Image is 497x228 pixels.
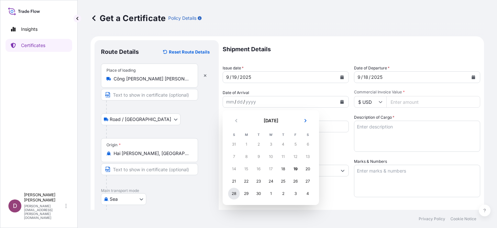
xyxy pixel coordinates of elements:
[253,138,264,150] div: Tuesday, September 2, 2025
[168,15,196,21] p: Policy Details
[240,151,252,162] div: Monday, September 8, 2025
[265,188,277,199] div: Wednesday, October 1, 2025
[277,175,289,187] div: Thursday, September 25, 2025
[290,151,301,162] div: Friday, September 12, 2025
[277,138,289,150] div: Thursday, September 4, 2025
[228,188,240,199] div: Sunday, September 28, 2025
[277,151,289,162] div: Thursday, September 11, 2025
[289,131,302,138] th: F
[228,115,314,200] div: September 2025
[277,131,289,138] th: T
[240,131,252,138] th: M
[302,131,314,138] th: S
[253,163,264,175] div: Tuesday, September 16, 2025
[302,151,314,162] div: Saturday, September 13, 2025
[240,138,252,150] div: Monday, September 1, 2025
[265,163,277,175] div: Wednesday, September 17, 2025
[228,138,240,150] div: Sunday, August 31, 2025
[247,117,294,124] h2: [DATE]
[290,175,301,187] div: Friday, September 26, 2025
[302,175,314,187] div: Saturday, September 27, 2025
[240,163,252,175] div: Monday, September 15, 2025
[277,188,289,199] div: Thursday, October 2, 2025
[302,163,314,175] div: Saturday, September 20, 2025
[252,131,265,138] th: T
[228,175,240,187] div: Sunday, September 21, 2025
[277,163,289,175] div: Thursday, September 18, 2025, First available date
[228,163,240,175] div: Sunday, September 14, 2025
[265,175,277,187] div: Wednesday, September 24, 2025
[290,163,301,175] div: Today, Friday, September 19, 2025
[253,175,264,187] div: Tuesday, September 23, 2025
[223,110,319,205] section: Calendar
[302,188,314,199] div: Saturday, October 4, 2025
[265,131,277,138] th: W
[228,131,240,138] th: S
[298,115,313,126] button: Next
[253,188,264,199] div: Tuesday, September 30, 2025
[228,131,314,200] table: September 2025
[265,151,277,162] div: Wednesday, September 10, 2025
[240,188,252,199] div: Monday, September 29, 2025
[91,13,166,23] p: Get a Certificate
[302,138,314,150] div: Saturday, September 6, 2025
[240,175,252,187] div: Monday, September 22, 2025
[228,151,240,162] div: Sunday, September 7, 2025
[253,151,264,162] div: Tuesday, September 9, 2025
[229,115,243,126] button: Previous
[265,138,277,150] div: Wednesday, September 3, 2025
[290,188,301,199] div: Friday, October 3, 2025
[290,138,301,150] div: Friday, September 5, 2025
